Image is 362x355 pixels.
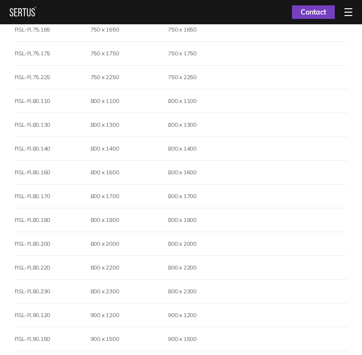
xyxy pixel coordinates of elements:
[15,327,90,351] td: RSL-R.90.150
[15,113,90,136] td: RSL-R.80.130
[168,327,347,351] td: 900 x 1500
[168,184,347,208] td: 800 x 1700
[90,113,168,136] td: 800 x 1300
[15,160,90,184] td: RSL-R.80.160
[168,232,347,255] td: 800 x 2000
[15,232,90,255] td: RSL-R.80.200
[15,65,90,89] td: RSL-R.75.225
[15,184,90,208] td: RSL-R.80.170
[90,279,168,303] td: 800 x 2300
[90,327,168,351] td: 900 x 1500
[90,160,168,184] td: 800 x 1600
[168,208,347,232] td: 800 x 1800
[15,255,90,279] td: RSL-R.80.220
[90,232,168,255] td: 800 x 2000
[15,303,90,327] td: RSL-R.90.120
[168,136,347,160] td: 800 x 1400
[90,17,168,41] td: 750 x 1650
[292,5,335,19] a: Contact
[168,17,347,41] td: 750 x 1650
[90,65,168,89] td: 750 x 2250
[15,89,90,113] td: RSL-R.80.110
[15,279,90,303] td: RSL-R.80.230
[168,41,347,65] td: 750 x 1750
[15,136,90,160] td: RSL-R.80.140
[168,160,347,184] td: 800 x 1600
[90,41,168,65] td: 750 x 1750
[168,113,347,136] td: 800 x 1300
[168,89,347,113] td: 800 x 1100
[90,136,168,160] td: 800 x 1400
[313,308,362,355] iframe: Chat Widget
[90,184,168,208] td: 800 x 1700
[90,303,168,327] td: 900 x 1200
[168,255,347,279] td: 800 x 2200
[15,41,90,65] td: RSL-R.75.175
[168,65,347,89] td: 750 x 2250
[15,17,90,41] td: RSL-R.75.165
[90,255,168,279] td: 800 x 2200
[90,208,168,232] td: 800 x 1800
[15,208,90,232] td: RSL-R.80.180
[168,303,347,327] td: 900 x 1200
[90,89,168,113] td: 800 x 1100
[168,279,347,303] td: 800 x 2300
